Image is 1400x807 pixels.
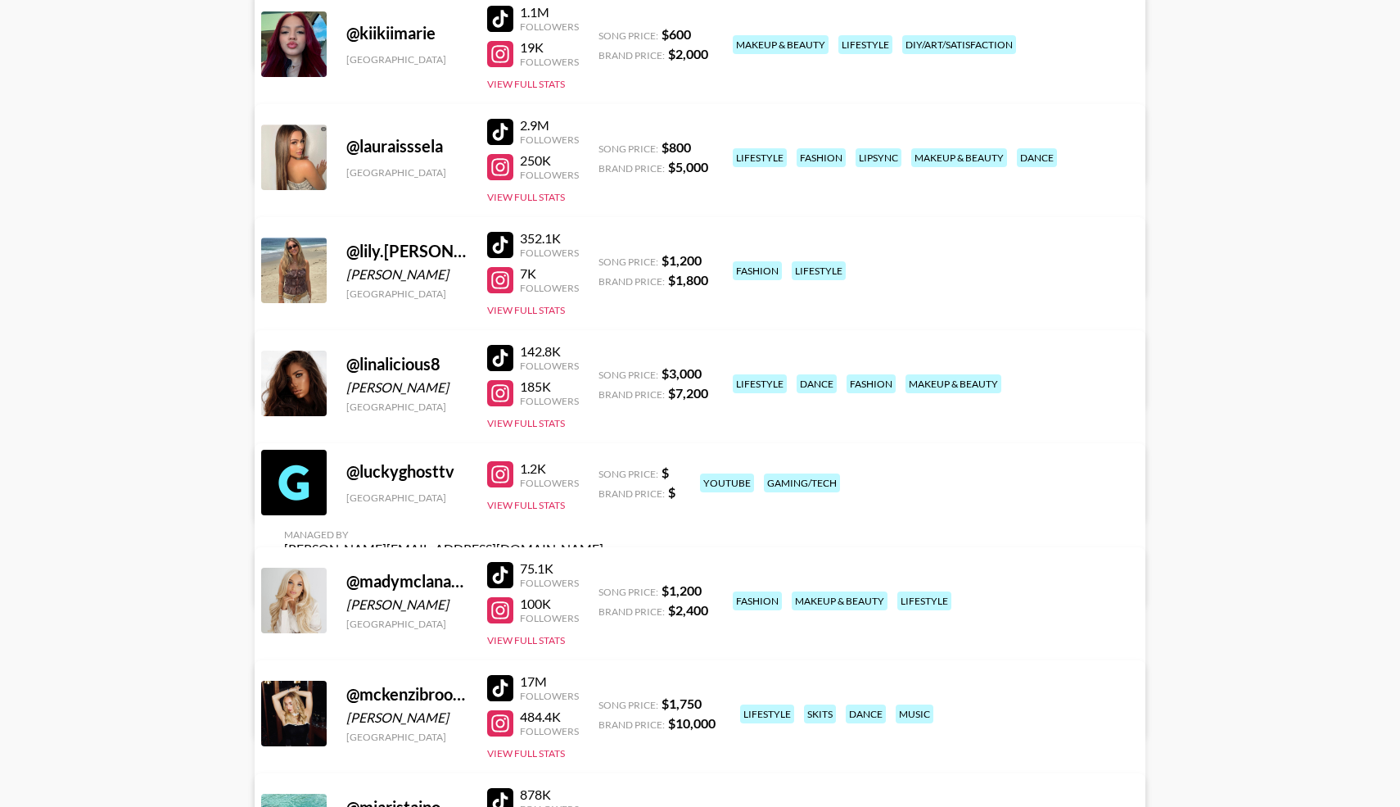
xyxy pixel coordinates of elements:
div: gaming/tech [764,474,840,492]
span: Brand Price: [598,388,665,401]
span: Song Price: [598,468,658,480]
div: [GEOGRAPHIC_DATA] [346,288,467,300]
div: youtube [700,474,754,492]
div: lifestyle [733,374,787,393]
button: View Full Stats [487,304,565,316]
div: Followers [520,690,579,702]
strong: $ [668,484,675,500]
div: Managed By [284,528,603,541]
div: Followers [520,577,579,589]
span: Brand Price: [598,162,665,175]
div: 17M [520,673,579,690]
strong: $ 1,200 [662,252,702,268]
div: Followers [520,20,579,33]
span: Brand Price: [598,275,665,288]
strong: $ 1,200 [662,583,702,598]
strong: $ 1,800 [668,272,708,288]
div: [GEOGRAPHIC_DATA] [346,618,467,630]
div: Followers [520,134,579,146]
span: Brand Price: [598,719,665,731]
div: Followers [520,612,579,624]
span: Brand Price: [598,487,665,500]
div: lipsync [856,148,901,167]
div: skits [804,705,836,723]
div: 7K [520,265,579,282]
span: Brand Price: [598,49,665,61]
strong: $ 10,000 [668,715,716,731]
div: 185K [520,379,579,395]
button: View Full Stats [487,499,565,511]
div: dance [846,705,886,723]
div: @ kiikiimarie [346,23,467,43]
span: Song Price: [598,369,658,381]
div: @ mckenzibrooke [346,684,467,705]
div: 1.2K [520,460,579,477]
div: Followers [520,477,579,489]
div: Followers [520,247,579,259]
strong: $ 3,000 [662,365,702,381]
button: View Full Stats [487,634,565,646]
div: Followers [520,169,579,181]
div: Followers [520,395,579,407]
div: dance [797,374,837,393]
div: fashion [797,148,846,167]
button: View Full Stats [487,747,565,759]
div: makeup & beauty [905,374,1001,393]
div: 250K [520,152,579,169]
strong: $ 600 [662,26,691,42]
div: [GEOGRAPHIC_DATA] [346,731,467,743]
div: [PERSON_NAME] [346,266,467,283]
div: 75.1K [520,560,579,577]
div: 100K [520,596,579,612]
span: Song Price: [598,143,658,155]
div: @ luckyghosttv [346,461,467,482]
strong: $ 7,200 [668,385,708,401]
div: lifestyle [733,148,787,167]
div: lifestyle [740,705,794,723]
div: Followers [520,56,579,68]
strong: $ 2,000 [668,46,708,61]
strong: $ 1,750 [662,696,702,711]
button: View Full Stats [487,417,565,429]
div: fashion [847,374,896,393]
strong: $ 2,400 [668,602,708,618]
strong: $ [662,465,669,480]
div: lifestyle [897,592,951,610]
div: fashion [733,592,782,610]
div: lifestyle [838,35,892,54]
div: Followers [520,360,579,372]
div: @ linalicious8 [346,354,467,374]
div: 1.1M [520,4,579,20]
div: [GEOGRAPHIC_DATA] [346,53,467,66]
div: Followers [520,725,579,737]
div: dance [1017,148,1057,167]
div: makeup & beauty [792,592,887,610]
div: [GEOGRAPHIC_DATA] [346,401,467,413]
strong: $ 800 [662,139,691,155]
div: fashion [733,261,782,280]
div: Followers [520,282,579,294]
div: 142.8K [520,343,579,360]
span: Song Price: [598,256,658,268]
span: Song Price: [598,29,658,42]
span: Brand Price: [598,605,665,618]
span: Song Price: [598,586,658,598]
div: [PERSON_NAME][EMAIL_ADDRESS][DOMAIN_NAME] [284,541,603,557]
div: makeup & beauty [911,148,1007,167]
div: [PERSON_NAME] [346,710,467,726]
div: @ madymclanahan [346,571,467,592]
div: 352.1K [520,230,579,247]
div: music [896,705,933,723]
div: @ lily.[PERSON_NAME] [346,241,467,261]
strong: $ 5,000 [668,159,708,175]
span: Song Price: [598,699,658,711]
button: View Full Stats [487,78,565,90]
div: makeup & beauty [733,35,829,54]
div: [GEOGRAPHIC_DATA] [346,492,467,504]
button: View Full Stats [487,191,565,203]
div: [GEOGRAPHIC_DATA] [346,166,467,179]
div: lifestyle [792,261,846,280]
div: 19K [520,39,579,56]
div: [PERSON_NAME] [346,596,467,613]
div: 484.4K [520,709,579,725]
